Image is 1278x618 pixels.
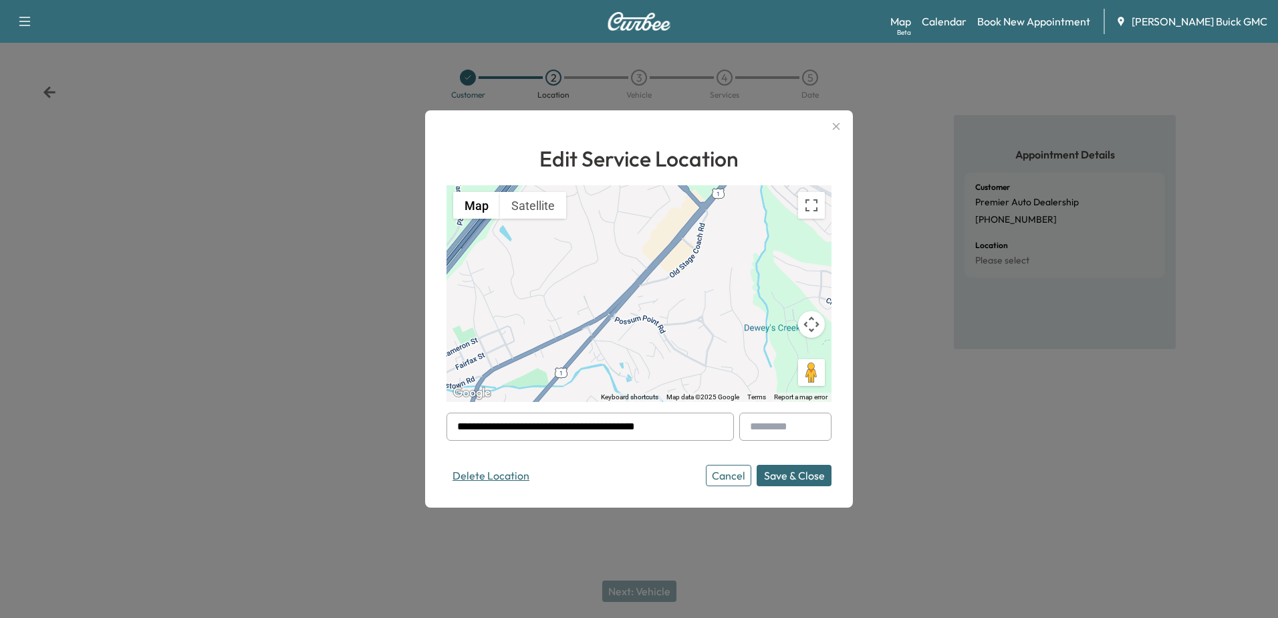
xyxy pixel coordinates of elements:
button: Map camera controls [798,311,825,338]
button: Delete Location [446,465,535,486]
span: [PERSON_NAME] Buick GMC [1132,13,1267,29]
a: Open this area in Google Maps (opens a new window) [450,385,494,402]
button: Cancel [706,465,751,486]
button: Toggle fullscreen view [798,192,825,219]
img: Google [450,385,494,402]
a: MapBeta [890,13,911,29]
div: Beta [897,27,911,37]
button: Show satellite imagery [500,192,566,219]
span: Map data ©2025 Google [666,393,739,401]
button: Keyboard shortcuts [601,393,658,402]
a: Report a map error [774,393,827,401]
a: Terms (opens in new tab) [747,393,766,401]
a: Calendar [922,13,967,29]
h1: Edit Service Location [446,142,832,175]
a: Book New Appointment [977,13,1090,29]
button: Drag Pegman onto the map to open Street View [798,359,825,386]
button: Save & Close [757,465,832,486]
img: Curbee Logo [607,12,671,31]
button: Show street map [453,192,500,219]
